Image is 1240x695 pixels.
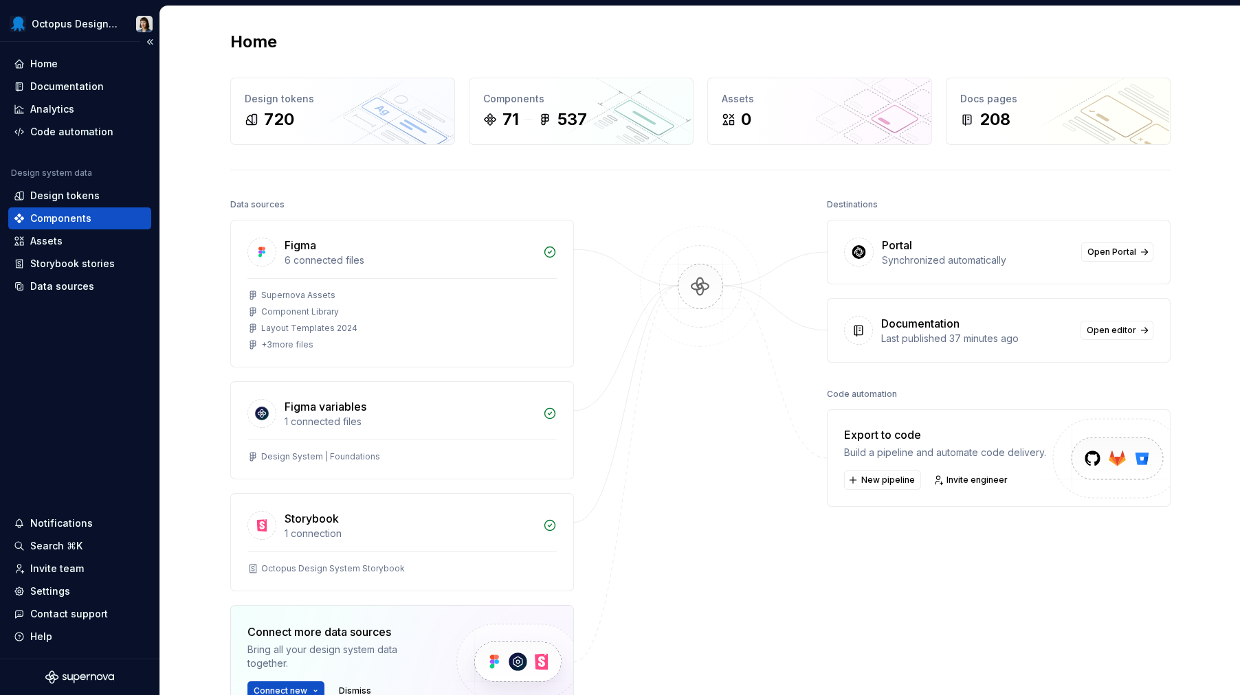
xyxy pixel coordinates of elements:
[261,339,313,350] div: + 3 more files
[245,92,441,106] div: Design tokens
[30,562,84,576] div: Invite team
[30,280,94,293] div: Data sources
[230,31,277,53] h2: Home
[882,237,912,253] div: Portal
[11,168,92,179] div: Design system data
[741,109,751,130] div: 0
[8,580,151,602] a: Settings
[502,109,519,130] div: 71
[30,607,108,621] div: Contact support
[8,558,151,580] a: Invite team
[230,78,455,145] a: Design tokens720
[8,275,151,297] a: Data sources
[30,80,104,93] div: Documentation
[946,475,1008,486] span: Invite engineer
[3,9,157,38] button: Octopus Design SystemKarolina Szczur
[8,535,151,557] button: Search ⌘K
[844,470,921,490] button: New pipeline
[557,109,587,130] div: 537
[469,78,694,145] a: Components71537
[30,630,52,643] div: Help
[30,125,113,139] div: Code automation
[247,624,433,640] div: Connect more data sources
[45,670,114,684] svg: Supernova Logo
[946,78,1171,145] a: Docs pages208
[230,493,574,591] a: Storybook1 connectionOctopus Design System Storybook
[1087,247,1136,258] span: Open Portal
[30,102,74,116] div: Analytics
[844,426,1046,443] div: Export to code
[483,92,679,106] div: Components
[881,332,1072,345] div: Last published 37 minutes ago
[8,76,151,98] a: Documentation
[247,643,433,670] div: Bring all your design system data together.
[261,323,357,334] div: Layout Templates 2024
[8,626,151,648] button: Help
[261,306,339,317] div: Component Library
[30,257,115,271] div: Storybook stories
[8,230,151,252] a: Assets
[960,92,1156,106] div: Docs pages
[707,78,932,145] a: Assets0
[140,32,159,52] button: Collapse sidebar
[827,385,897,404] div: Code automation
[30,516,93,530] div: Notifications
[230,195,285,214] div: Data sources
[285,253,535,267] div: 6 connected files
[30,57,58,71] div: Home
[261,290,335,301] div: Supernova Assets
[10,16,26,32] img: fcf53608-4560-46b3-9ec6-dbe177120620.png
[230,220,574,367] a: Figma6 connected filesSupernova AssetsComponent LibraryLayout Templates 2024+3more files
[1087,325,1136,336] span: Open editor
[8,53,151,75] a: Home
[722,92,918,106] div: Assets
[136,16,153,32] img: Karolina Szczur
[882,253,1073,267] div: Synchronized automatically
[264,109,294,130] div: 720
[285,510,339,527] div: Storybook
[32,17,120,31] div: Octopus Design System
[881,315,960,332] div: Documentation
[261,563,405,574] div: Octopus Design System Storybook
[1081,321,1153,340] a: Open editor
[30,584,70,598] div: Settings
[8,253,151,275] a: Storybook stories
[261,451,380,462] div: Design System | Foundations
[1081,242,1153,262] a: Open Portal
[8,185,151,207] a: Design tokens
[8,121,151,143] a: Code automation
[30,539,82,553] div: Search ⌘K
[844,446,1046,459] div: Build a pipeline and automate code delivery.
[285,415,535,429] div: 1 connected files
[929,470,1014,490] a: Invite engineer
[8,98,151,120] a: Analytics
[285,398,366,415] div: Figma variables
[285,237,316,253] div: Figma
[979,109,1010,130] div: 208
[230,381,574,479] a: Figma variables1 connected filesDesign System | Foundations
[285,527,535,540] div: 1 connection
[8,512,151,534] button: Notifications
[30,212,91,225] div: Components
[30,189,100,203] div: Design tokens
[861,475,915,486] span: New pipeline
[8,603,151,625] button: Contact support
[8,207,151,229] a: Components
[827,195,878,214] div: Destinations
[30,234,63,248] div: Assets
